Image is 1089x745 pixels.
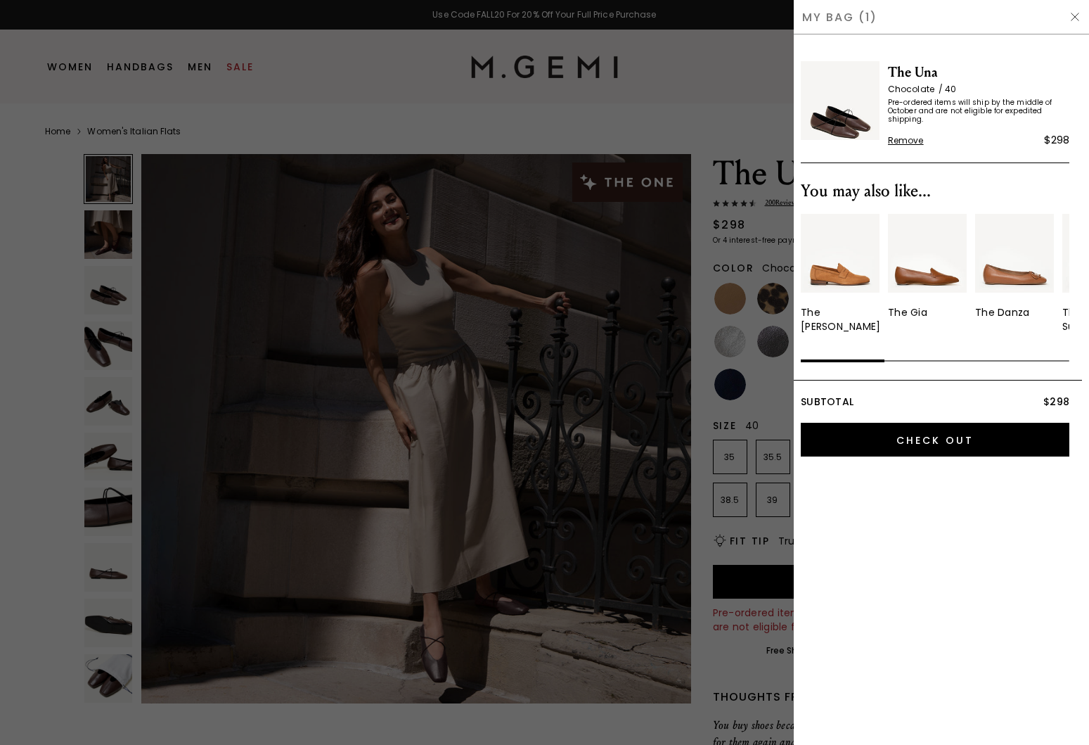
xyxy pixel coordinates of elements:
span: Remove [888,135,924,146]
div: 3 / 10 [975,214,1054,333]
span: 40 [945,83,956,95]
div: You may also like... [801,180,1069,203]
img: v_11357_01_Main_New_TheDanza_Tan_290x387_crop_center.jpg [975,214,1054,293]
span: Subtotal [801,395,853,409]
span: Pre-ordered items will ship by the middle of October and are not eligible for expedited shipping. [888,98,1069,124]
a: The Gia [888,214,967,319]
div: The Gia [888,305,927,319]
div: $298 [1044,132,1069,148]
img: Hide Drawer [1069,11,1081,23]
img: v_11953_01_Main_New_TheSacca_Luggage_Suede_290x387_crop_center.jpg [801,214,879,293]
input: Check Out [801,423,1069,457]
span: $298 [1043,395,1069,409]
span: The Una [888,61,1069,84]
img: The Una [801,61,879,140]
a: The [PERSON_NAME] [801,214,879,333]
div: The Danza [975,305,1029,319]
a: The Danza [975,214,1054,319]
span: Chocolate [888,83,945,95]
div: The [PERSON_NAME] [801,305,880,333]
img: v_11759_01_Main_New_TheGia_Tan_Leather_290x387_crop_center.jpg [888,214,967,293]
